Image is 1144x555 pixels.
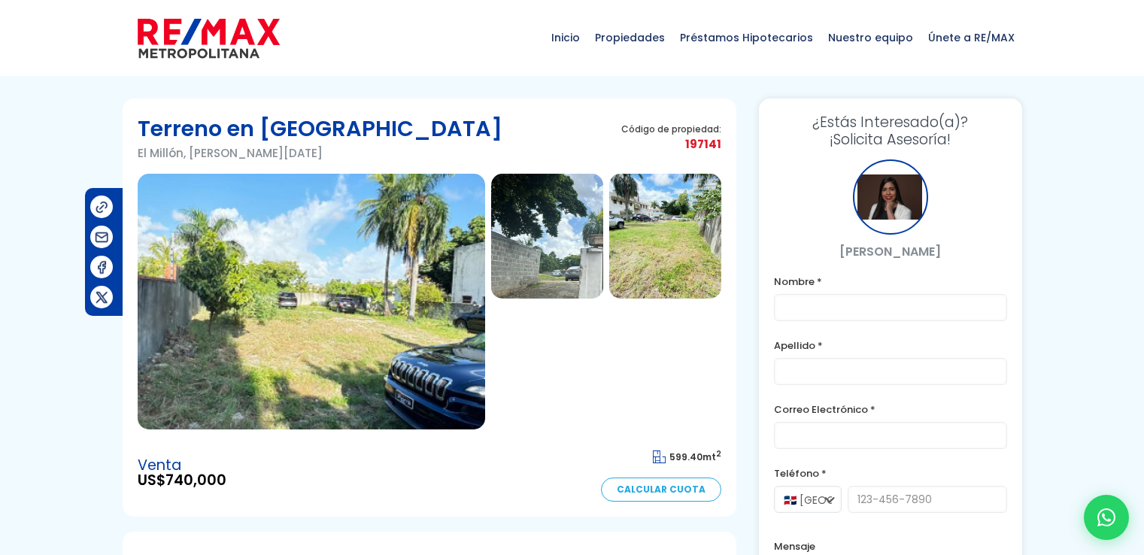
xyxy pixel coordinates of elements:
img: remax-metropolitana-logo [138,16,280,61]
span: US$ [138,473,226,488]
span: mt [653,450,721,463]
span: Inicio [544,15,587,60]
label: Apellido * [774,336,1007,355]
label: Teléfono * [774,464,1007,483]
a: Calcular Cuota [601,478,721,502]
span: Nuestro equipo [821,15,921,60]
span: Código de propiedad: [621,123,721,135]
span: Únete a RE/MAX [921,15,1022,60]
img: Terreno en El Millón [609,174,721,299]
p: El Millón, [PERSON_NAME][DATE] [138,144,502,162]
div: NICOLE BALBUENA [853,159,928,235]
h1: Terreno en [GEOGRAPHIC_DATA] [138,114,502,144]
img: Compartir [94,259,110,275]
h3: ¡Solicita Asesoría! [774,114,1007,148]
span: Préstamos Hipotecarios [672,15,821,60]
img: Compartir [94,199,110,215]
p: [PERSON_NAME] [774,242,1007,261]
img: Compartir [94,290,110,305]
span: 740,000 [165,470,226,490]
img: Terreno en El Millón [138,174,485,429]
span: 599.40 [669,450,702,463]
img: Compartir [94,229,110,245]
span: 197141 [621,135,721,153]
span: Propiedades [587,15,672,60]
img: Terreno en El Millón [491,174,603,299]
sup: 2 [716,448,721,459]
label: Correo Electrónico * [774,400,1007,419]
label: Nombre * [774,272,1007,291]
span: Venta [138,458,226,473]
input: 123-456-7890 [848,486,1007,513]
span: ¿Estás Interesado(a)? [774,114,1007,131]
